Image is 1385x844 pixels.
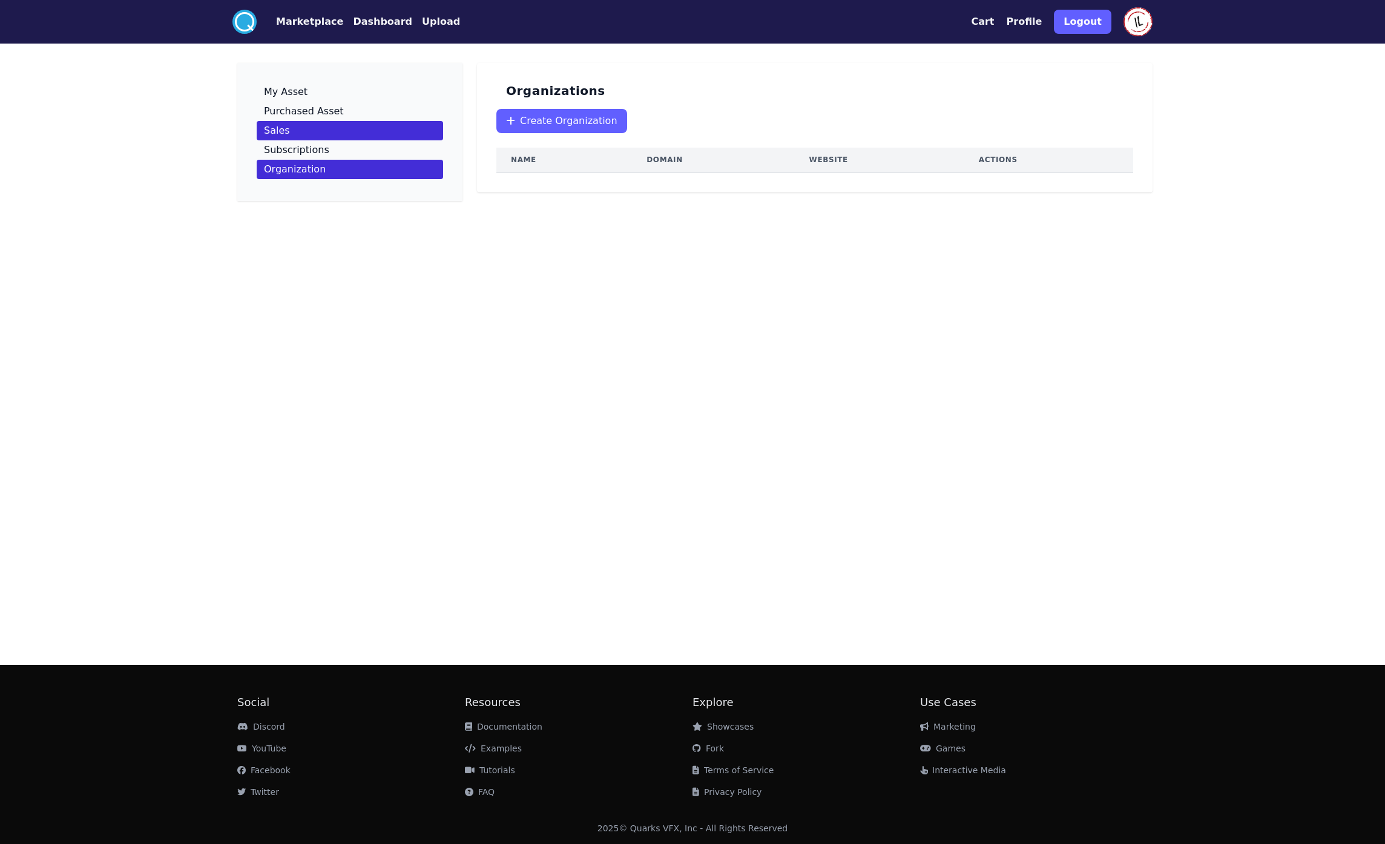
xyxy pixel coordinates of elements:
[520,114,617,128] span: Create Organization
[264,106,344,116] p: Purchased Asset
[465,722,542,731] a: Documentation
[264,145,329,155] p: Subscriptions
[257,121,443,140] a: Sales
[237,744,286,753] a: YouTube
[257,102,443,121] a: Purchased Asset
[237,722,285,731] a: Discord
[276,15,343,29] button: Marketplace
[496,109,627,133] button: Create Organization
[465,694,692,711] h2: Resources
[692,744,724,753] a: Fork
[257,160,443,179] a: Organization
[692,694,920,711] h2: Explore
[465,765,515,775] a: Tutorials
[264,126,290,136] p: Sales
[692,765,774,775] a: Terms of Service
[971,15,994,29] button: Cart
[465,787,495,797] a: FAQ
[920,694,1148,711] h2: Use Cases
[632,148,794,172] th: Domain
[496,148,632,172] th: Name
[343,15,412,29] a: Dashboard
[795,148,964,172] th: Website
[257,15,343,29] a: Marketplace
[920,765,1006,775] a: Interactive Media
[257,82,443,102] a: My Asset
[237,787,279,797] a: Twitter
[964,148,1133,172] th: Actions
[422,15,460,29] button: Upload
[264,87,308,97] p: My Asset
[597,822,788,834] div: 2025 © Quarks VFX, Inc - All Rights Reserved
[237,765,291,775] a: Facebook
[237,694,465,711] h2: Social
[353,15,412,29] button: Dashboard
[412,15,460,29] a: Upload
[264,165,326,174] p: Organization
[692,787,762,797] a: Privacy Policy
[920,722,976,731] a: Marketing
[920,744,966,753] a: Games
[257,140,443,160] a: Subscriptions
[1123,7,1153,36] img: profile
[1054,10,1111,34] button: Logout
[692,722,754,731] a: Showcases
[465,744,522,753] a: Examples
[1007,15,1042,29] button: Profile
[1054,5,1111,39] a: Logout
[506,82,605,99] h3: Organizations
